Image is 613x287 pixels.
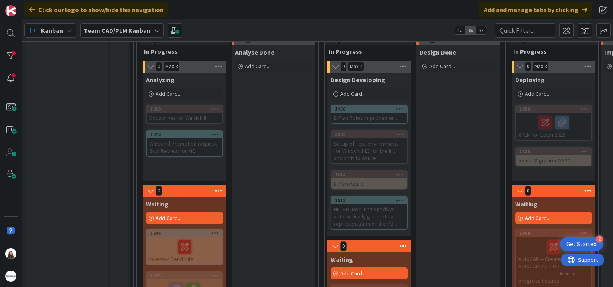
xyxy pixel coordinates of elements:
div: 1868 [516,230,591,237]
div: E-Plan Roles improvement [331,113,407,123]
div: 1073 [150,273,222,279]
div: 1246Inventor Bend rule [147,230,222,264]
div: E-Plan Azure [331,178,407,189]
div: 1072 [150,132,222,137]
span: In Progress [329,47,404,55]
span: Add Card... [340,90,366,97]
span: Design Done [420,48,456,56]
div: HE_HD_Doc_EngMngdSys automatically generate a representation of the PDF. [331,204,407,229]
span: 0 [525,62,531,71]
span: Deploying [515,76,545,84]
div: 1835Azure Migration WS20 [516,148,591,166]
span: 2x [465,26,476,34]
div: Max 4 [350,65,362,69]
div: Max 3 [534,65,547,69]
div: 1813HE_HD_Doc_EngMngdSys automatically generate a representation of the PDF. [331,197,407,229]
div: 1246 [147,230,222,237]
span: Add Card... [525,90,550,97]
div: 1835 [520,149,591,154]
span: Kanban [41,26,63,35]
div: 2092 [331,131,407,138]
span: Design Developing [331,76,385,84]
div: 1246 [150,230,222,236]
div: 1958 [335,106,407,112]
img: KM [5,248,16,259]
div: 1958E-Plan Roles improvement [331,105,407,123]
span: 3x [476,26,487,34]
div: Get Started [566,240,597,248]
div: 2 [596,235,603,243]
span: Add Card... [156,214,181,222]
div: 1072Windchill Promotion request Skip Review for ME [147,131,222,156]
div: Click our logo to show/hide this navigation [24,2,168,17]
div: Windchill Promotion request Skip Review for ME [147,138,222,156]
div: 1650 [520,106,591,112]
span: Waiting [146,200,168,208]
span: 0 [525,186,531,196]
div: Add and manage tabs by clicking [479,2,592,17]
div: Max 3 [165,65,178,69]
span: Waiting [331,255,353,263]
div: XPLM for Eplan 2025 [516,113,591,140]
span: In Progress [513,47,588,55]
span: In Progress [144,47,219,55]
div: 1069 [150,106,222,112]
span: Add Card... [156,90,181,97]
div: Setup of Test environment for Windchill 13 for the lift and shift to Azure [331,138,407,163]
div: 2092Setup of Test environment for Windchill 13 for the lift and shift to Azure [331,131,407,163]
span: Add Card... [340,270,366,277]
div: 1650XPLM for Eplan 2025 [516,105,591,140]
div: 1014E-Plan Azure [331,171,407,189]
div: Azure Migration WS20 [516,155,591,166]
div: 1813 [331,197,407,204]
div: 1958 [331,105,407,113]
span: Add Card... [429,63,455,70]
div: 1072 [147,131,222,138]
div: Open Get Started checklist, remaining modules: 2 [560,237,603,251]
img: avatar [5,271,16,282]
span: Waiting [515,200,538,208]
span: 0 [156,62,162,71]
div: 1014 [331,171,407,178]
span: 0 [340,62,347,71]
div: 1069Docworker for Windchill [147,105,222,123]
span: 0 [340,241,347,251]
b: Team CAD/PLM Kanban [84,26,150,34]
span: Add Card... [525,214,550,222]
div: 1069 [147,105,222,113]
span: 0 [156,186,162,196]
div: 1073 [147,272,222,279]
span: 1x [454,26,465,34]
span: Analyzing [146,76,175,84]
span: Analyse Done [235,48,274,56]
div: 2092 [335,132,407,137]
input: Quick Filter... [495,23,555,38]
div: 1813 [335,198,407,203]
span: Add Card... [245,63,270,70]
div: 1650 [516,105,591,113]
img: Visit kanbanzone.com [5,5,16,16]
div: 1014 [335,172,407,178]
div: 1868 [520,230,591,236]
span: Support [17,1,37,11]
div: Inventor Bend rule [147,237,222,264]
div: Docworker for Windchill [147,113,222,123]
div: 1835 [516,148,591,155]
